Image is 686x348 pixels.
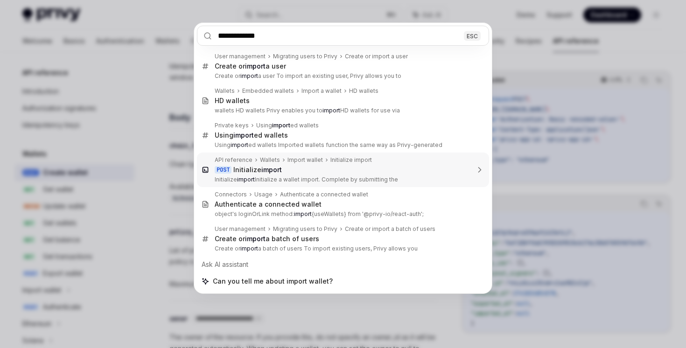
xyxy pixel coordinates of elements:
div: Import wallet [287,156,323,164]
p: Create or a user To import an existing user, Privy allows you to [215,72,469,80]
div: Wallets [260,156,280,164]
b: import [240,72,258,79]
div: Using ed wallets [215,131,288,139]
div: Ask AI assistant [197,256,489,273]
p: wallets HD wallets Privy enables you to HD wallets for use via [215,107,469,114]
b: import [240,245,258,252]
div: Usage [254,191,273,198]
div: HD wallets [215,97,250,105]
div: Connectors [215,191,247,198]
div: API reference [215,156,252,164]
b: import [272,122,290,129]
div: Authenticate a connected wallet [280,191,368,198]
div: Using ed wallets [256,122,319,129]
div: Wallets [215,87,235,95]
div: Create or import a user [345,53,408,60]
div: User management [215,225,266,233]
div: Authenticate a connected wallet [215,200,322,209]
b: import [237,176,255,183]
div: Migrating users to Privy [273,53,337,60]
p: Create or a batch of users To import existing users, Privy allows you [215,245,469,252]
b: import [245,62,266,70]
b: import [294,210,312,217]
div: Create or a user [215,62,286,70]
div: Import a wallet [301,87,342,95]
div: ESC [464,31,481,41]
div: User management [215,53,266,60]
b: import [245,235,266,243]
b: import [261,166,282,174]
div: Create or a batch of users [215,235,319,243]
b: import [322,107,340,114]
div: Migrating users to Privy [273,225,337,233]
span: Can you tell me about import wallet? [213,277,333,286]
div: Create or import a batch of users [345,225,435,233]
p: Using ed wallets Imported wallets function the same way as Privy-generated [215,141,469,149]
div: Initialize import [330,156,372,164]
b: import [231,141,248,148]
div: Embedded wallets [242,87,294,95]
div: Private keys [215,122,249,129]
b: import [233,131,254,139]
div: POST [215,166,231,174]
p: Initialize Initialize a wallet import. Complete by submitting the [215,176,469,183]
div: HD wallets [349,87,378,95]
div: Initialize [233,166,282,174]
p: object's loginOrLink method: {useWallets} from '@privy-io/react-auth'; [215,210,469,218]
